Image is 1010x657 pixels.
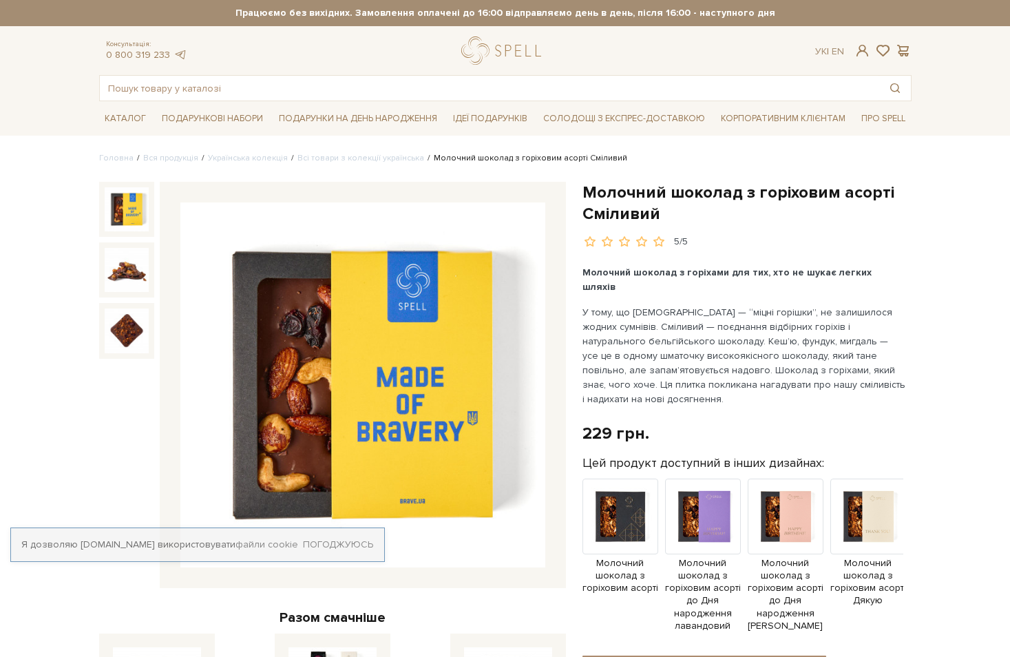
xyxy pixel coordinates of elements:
[297,153,424,163] a: Всі товари з колекції українська
[665,479,741,554] img: Продукт
[815,45,844,58] div: Ук
[424,152,627,165] li: Молочний шоколад з горіховим асорті Сміливий
[582,267,872,293] b: Молочний шоколад з горіхами для тих, хто не шукає легких шляхів
[582,557,658,595] span: Молочний шоколад з горіховим асорті
[582,510,658,594] a: Молочний шоколад з горіховим асорті
[105,187,149,231] img: Молочний шоколад з горіховим асорті Сміливий
[748,479,823,554] img: Продукт
[830,510,906,607] a: Молочний шоколад з горіховим асорті Дякую
[448,108,533,129] a: Ідеї подарунків
[665,557,741,632] span: Молочний шоколад з горіховим асорті до Дня народження лавандовий
[143,153,198,163] a: Вся продукція
[106,40,187,49] span: Консультація:
[105,248,149,292] img: Молочний шоколад з горіховим асорті Сміливий
[582,479,658,554] img: Продукт
[106,49,170,61] a: 0 800 319 233
[582,455,824,471] label: Цей продукт доступний в інших дизайнах:
[832,45,844,57] a: En
[830,557,906,607] span: Молочний шоколад з горіховим асорті Дякую
[99,108,151,129] a: Каталог
[461,36,547,65] a: logo
[879,76,911,101] button: Пошук товару у каталозі
[208,153,288,163] a: Українська колекція
[99,7,912,19] strong: Працюємо без вихідних. Замовлення оплачені до 16:00 відправляємо день в день, після 16:00 - насту...
[273,108,443,129] a: Подарунки на День народження
[582,423,649,444] div: 229 грн.
[748,510,823,632] a: Молочний шоколад з горіховим асорті до Дня народження [PERSON_NAME]
[156,108,269,129] a: Подарункові набори
[235,539,298,550] a: файли cookie
[303,539,373,551] a: Погоджуюсь
[105,309,149,353] img: Молочний шоколад з горіховим асорті Сміливий
[830,479,906,554] img: Продукт
[582,182,912,225] h1: Молочний шоколад з горіховим асорті Сміливий
[582,305,905,406] p: У тому, що [DEMOGRAPHIC_DATA] — “міцні горішки”, не залишилося жодних сумнівів. Сміливий — поєдна...
[674,236,688,249] div: 5/5
[99,609,566,627] div: Разом смачніше
[11,539,384,551] div: Я дозволяю [DOMAIN_NAME] використовувати
[100,76,879,101] input: Пошук товару у каталозі
[715,108,851,129] a: Корпоративним клієнтам
[538,107,711,130] a: Солодощі з експрес-доставкою
[856,108,911,129] a: Про Spell
[180,202,545,567] img: Молочний шоколад з горіховим асорті Сміливий
[99,153,134,163] a: Головна
[827,45,829,57] span: |
[665,510,741,632] a: Молочний шоколад з горіховим асорті до Дня народження лавандовий
[748,557,823,632] span: Молочний шоколад з горіховим асорті до Дня народження [PERSON_NAME]
[173,49,187,61] a: telegram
